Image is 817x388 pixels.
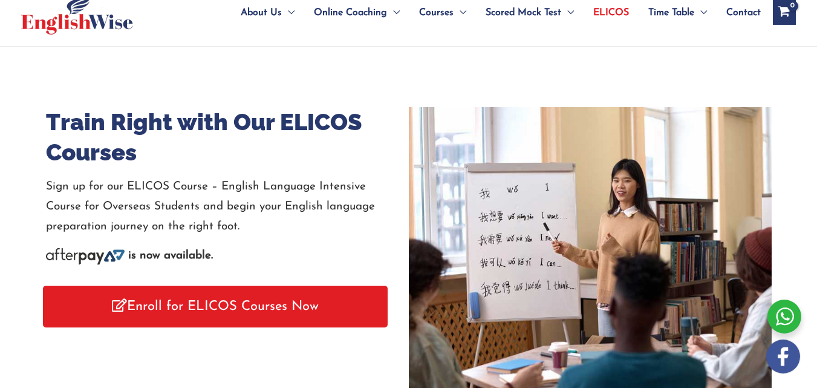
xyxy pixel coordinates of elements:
[766,340,800,373] img: white-facebook.png
[46,177,409,237] p: Sign up for our ELICOS Course – English Language Intensive Course for Overseas Students and begin...
[43,286,388,327] a: Enroll for ELICOS Courses Now
[128,250,213,261] b: is now available.
[46,248,125,265] img: Afterpay-Logo
[46,107,409,168] h1: Train Right with Our ELICOS Courses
